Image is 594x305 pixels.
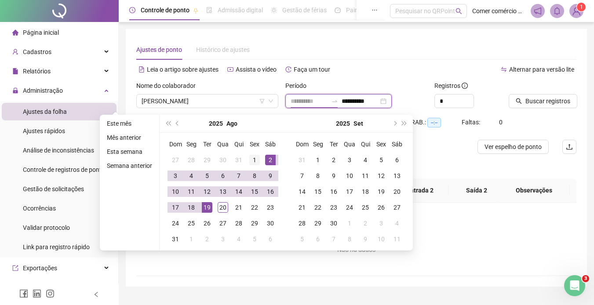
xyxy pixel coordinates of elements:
[12,87,18,94] span: lock
[357,152,373,168] td: 2025-09-04
[202,186,212,197] div: 12
[326,184,342,200] td: 2025-09-16
[392,186,402,197] div: 20
[310,136,326,152] th: Seg
[218,186,228,197] div: 13
[233,155,244,165] div: 31
[389,184,405,200] td: 2025-09-20
[186,186,197,197] div: 11
[505,185,563,195] span: Observações
[310,200,326,215] td: 2025-09-22
[233,171,244,181] div: 7
[285,66,292,73] span: history
[265,186,276,197] div: 16
[262,231,278,247] td: 2025-09-06
[294,168,310,184] td: 2025-09-07
[218,171,228,181] div: 6
[400,117,462,127] div: H. TRAB.:
[376,171,386,181] div: 12
[297,218,307,229] div: 28
[389,152,405,168] td: 2025-09-06
[215,184,231,200] td: 2025-08-13
[310,231,326,247] td: 2025-10-06
[247,215,262,231] td: 2025-08-29
[23,224,70,231] span: Validar protocolo
[23,48,51,55] span: Cadastros
[23,147,94,154] span: Análise de inconsistências
[103,118,156,129] li: Este mês
[23,87,63,94] span: Administração
[360,234,371,244] div: 9
[12,29,18,36] span: home
[249,218,260,229] div: 29
[23,29,59,36] span: Página inicial
[485,142,542,152] span: Ver espelho de ponto
[373,136,389,152] th: Sex
[231,200,247,215] td: 2025-08-21
[344,218,355,229] div: 1
[46,289,55,298] span: instagram
[294,184,310,200] td: 2025-09-14
[342,231,357,247] td: 2025-10-08
[373,215,389,231] td: 2025-10-03
[249,186,260,197] div: 15
[376,155,386,165] div: 5
[509,94,577,108] button: Buscar registros
[392,155,402,165] div: 6
[390,115,399,132] button: next-year
[262,184,278,200] td: 2025-08-16
[259,98,265,104] span: filter
[310,184,326,200] td: 2025-09-15
[249,202,260,213] div: 22
[294,231,310,247] td: 2025-10-05
[129,7,135,13] span: clock-circle
[346,7,380,14] span: Painel do DP
[262,136,278,152] th: Sáb
[313,218,323,229] div: 29
[12,49,18,55] span: user-add
[582,275,589,282] span: 3
[173,115,182,132] button: prev-year
[186,218,197,229] div: 25
[373,231,389,247] td: 2025-10-10
[310,168,326,184] td: 2025-09-08
[376,234,386,244] div: 10
[23,265,57,272] span: Exportações
[183,231,199,247] td: 2025-09-01
[215,215,231,231] td: 2025-08-27
[297,186,307,197] div: 14
[142,94,273,108] span: ADRIELE SILVA DE SOUZA
[168,200,183,215] td: 2025-08-17
[342,152,357,168] td: 2025-09-03
[23,205,56,212] span: Ocorrências
[23,108,67,115] span: Ajustes da folha
[206,7,212,13] span: file-done
[12,68,18,74] span: file
[183,152,199,168] td: 2025-07-28
[218,155,228,165] div: 30
[328,186,339,197] div: 16
[218,7,263,14] span: Admissão digital
[477,140,549,154] button: Ver espelho de ponto
[218,202,228,213] div: 20
[271,7,277,13] span: sun
[183,200,199,215] td: 2025-08-18
[215,200,231,215] td: 2025-08-20
[376,202,386,213] div: 26
[236,66,277,73] span: Assista o vídeo
[265,171,276,181] div: 9
[389,231,405,247] td: 2025-10-11
[297,202,307,213] div: 21
[136,46,182,53] span: Ajustes de ponto
[434,81,468,91] span: Registros
[247,184,262,200] td: 2025-08-15
[313,155,323,165] div: 1
[331,98,338,105] span: swap-right
[360,218,371,229] div: 2
[462,83,468,89] span: info-circle
[389,215,405,231] td: 2025-10-04
[262,152,278,168] td: 2025-08-02
[376,218,386,229] div: 3
[186,202,197,213] div: 18
[202,234,212,244] div: 2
